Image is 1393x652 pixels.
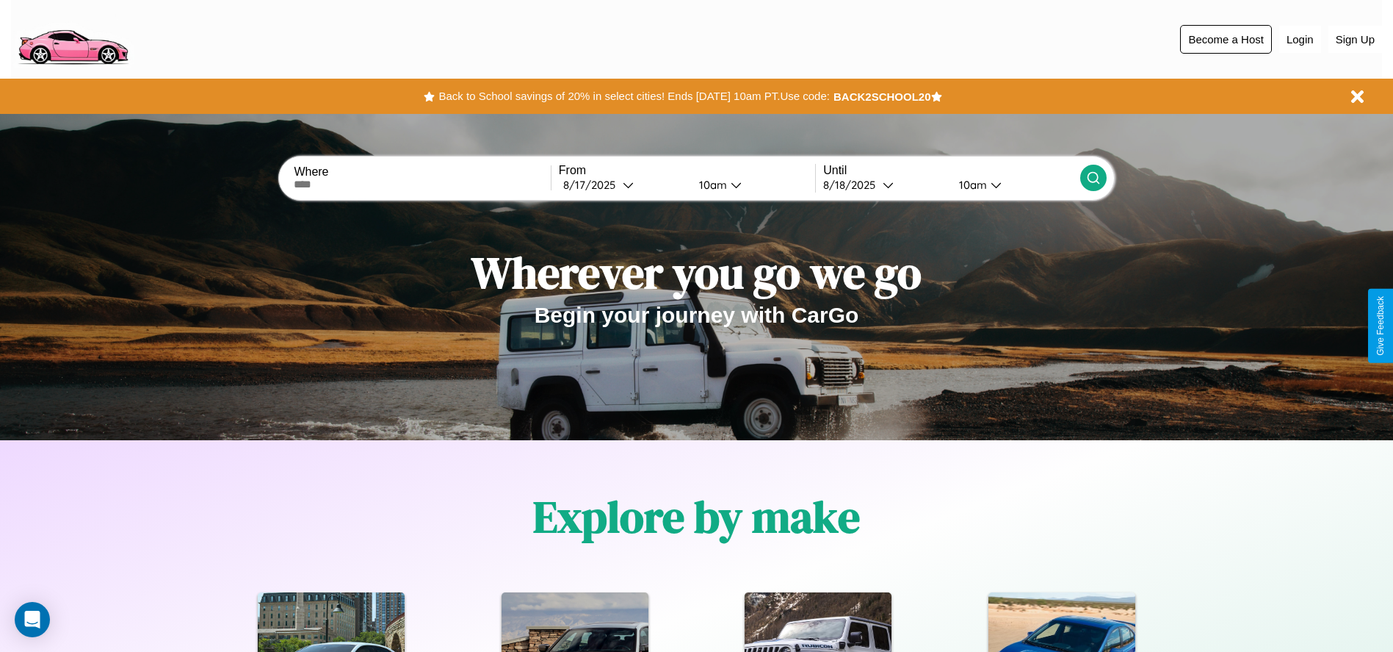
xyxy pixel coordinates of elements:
[294,165,550,179] label: Where
[533,487,860,547] h1: Explore by make
[435,86,833,107] button: Back to School savings of 20% in select cities! Ends [DATE] 10am PT.Use code:
[947,177,1080,193] button: 10am
[559,164,815,177] label: From
[1328,26,1382,53] button: Sign Up
[563,178,623,192] div: 8 / 17 / 2025
[833,90,931,103] b: BACK2SCHOOL20
[559,177,687,193] button: 8/17/2025
[11,7,134,68] img: logo
[823,178,883,192] div: 8 / 18 / 2025
[1375,296,1386,356] div: Give Feedback
[1180,25,1272,54] button: Become a Host
[823,164,1079,177] label: Until
[15,602,50,637] div: Open Intercom Messenger
[687,177,816,193] button: 10am
[1279,26,1321,53] button: Login
[692,178,731,192] div: 10am
[952,178,991,192] div: 10am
